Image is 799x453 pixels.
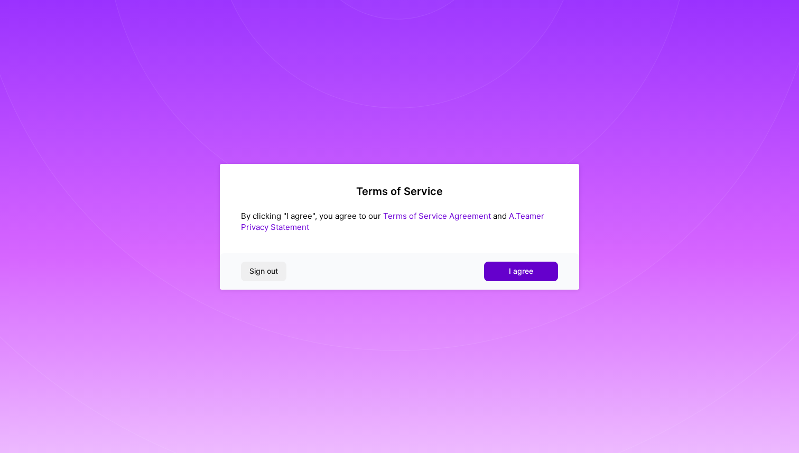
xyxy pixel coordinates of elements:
[249,266,278,276] span: Sign out
[383,211,491,221] a: Terms of Service Agreement
[509,266,533,276] span: I agree
[241,210,558,233] div: By clicking "I agree", you agree to our and
[241,185,558,198] h2: Terms of Service
[241,262,286,281] button: Sign out
[484,262,558,281] button: I agree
